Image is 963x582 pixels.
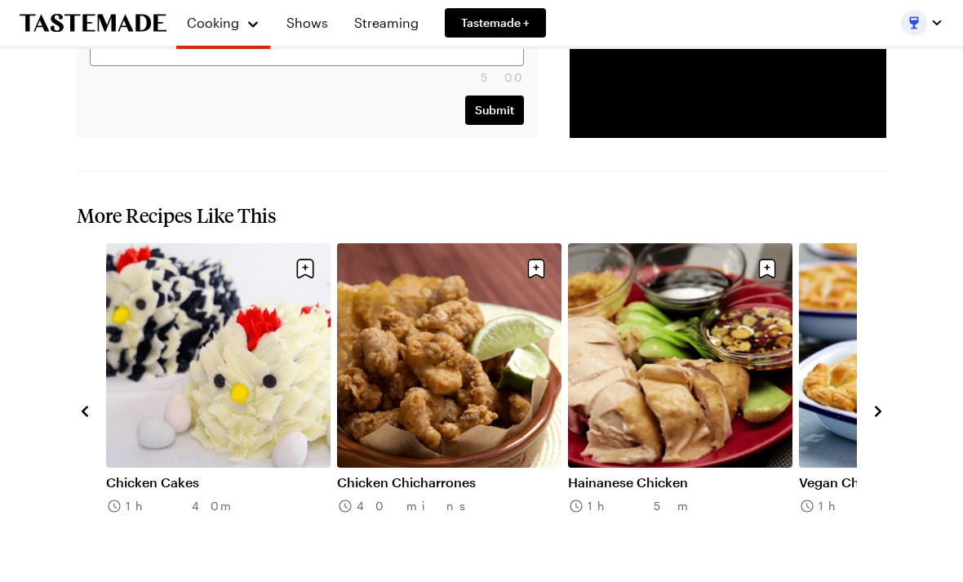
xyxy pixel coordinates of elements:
h2: More Recipes Like This [77,204,886,227]
button: Save recipe [290,253,321,284]
div: 4 / 8 [568,243,799,577]
button: navigate to next item [870,401,886,420]
div: 2 / 8 [106,243,337,577]
button: Save recipe [521,253,552,284]
button: Profile picture [901,10,943,36]
button: navigate to previous item [77,401,93,420]
span: Cooking [187,15,239,30]
button: Save recipe [752,253,783,284]
a: Hainanese Chicken [568,474,792,491]
div: 500 [90,69,524,86]
a: Chicken Cakes [106,474,331,491]
button: Submit [465,96,524,125]
div: 3 / 8 [337,243,568,577]
a: To Tastemade Home Page [20,14,166,33]
span: Submit [475,102,514,118]
a: Chicken Chicharrones [337,474,561,491]
button: Cooking [186,7,260,39]
a: Tastemade + [445,8,546,38]
span: Tastemade + [461,15,530,31]
img: Profile picture [901,10,927,36]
